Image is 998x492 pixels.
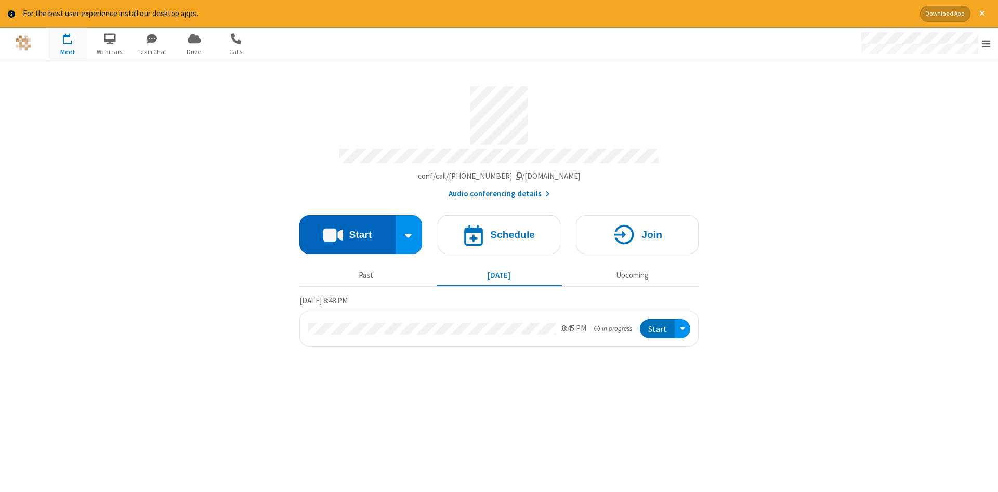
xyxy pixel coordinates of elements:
[299,296,348,305] span: [DATE] 8:48 PM
[449,188,550,200] button: Audio conferencing details
[90,47,129,57] span: Webinars
[304,266,429,286] button: Past
[851,28,998,59] div: Open menu
[16,35,31,51] img: QA Selenium DO NOT DELETE OR CHANGE
[920,6,970,22] button: Download App
[640,319,675,338] button: Start
[299,295,699,347] section: Today's Meetings
[23,8,912,20] div: For the best user experience install our desktop apps.
[974,6,990,22] button: Close alert
[438,215,560,254] button: Schedule
[70,33,77,41] div: 1
[217,47,256,57] span: Calls
[418,171,581,181] span: Copy my meeting room link
[48,47,87,57] span: Meet
[570,266,695,286] button: Upcoming
[418,170,581,182] button: Copy my meeting room linkCopy my meeting room link
[396,215,423,254] div: Start conference options
[4,28,43,59] button: Logo
[675,319,690,338] div: Open menu
[576,215,699,254] button: Join
[175,47,214,57] span: Drive
[299,78,699,200] section: Account details
[299,215,396,254] button: Start
[349,230,372,240] h4: Start
[562,323,586,335] div: 8:45 PM
[133,47,172,57] span: Team Chat
[437,266,562,286] button: [DATE]
[490,230,535,240] h4: Schedule
[641,230,662,240] h4: Join
[594,324,632,334] em: in progress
